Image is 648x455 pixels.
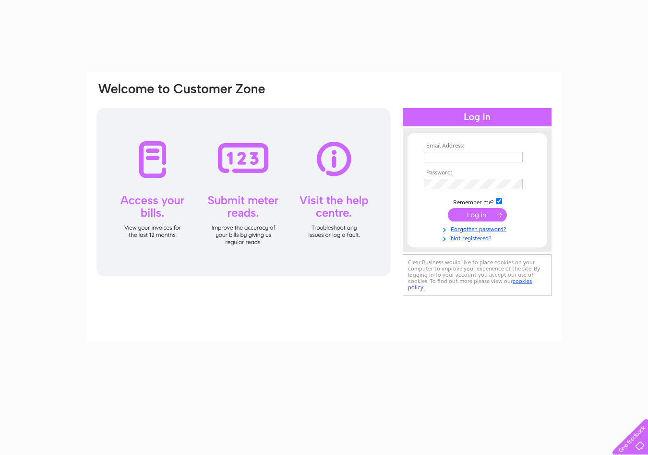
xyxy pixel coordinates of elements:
[424,233,533,242] a: Not registered?
[421,170,533,176] th: Password:
[421,197,533,206] td: Remember me?
[403,254,552,296] div: Clear Business would like to place cookies on your computer to improve your experience of the sit...
[408,278,532,291] a: cookies policy
[424,224,533,233] a: Forgotten password?
[421,143,533,149] th: Email Address:
[448,208,507,221] input: Submit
